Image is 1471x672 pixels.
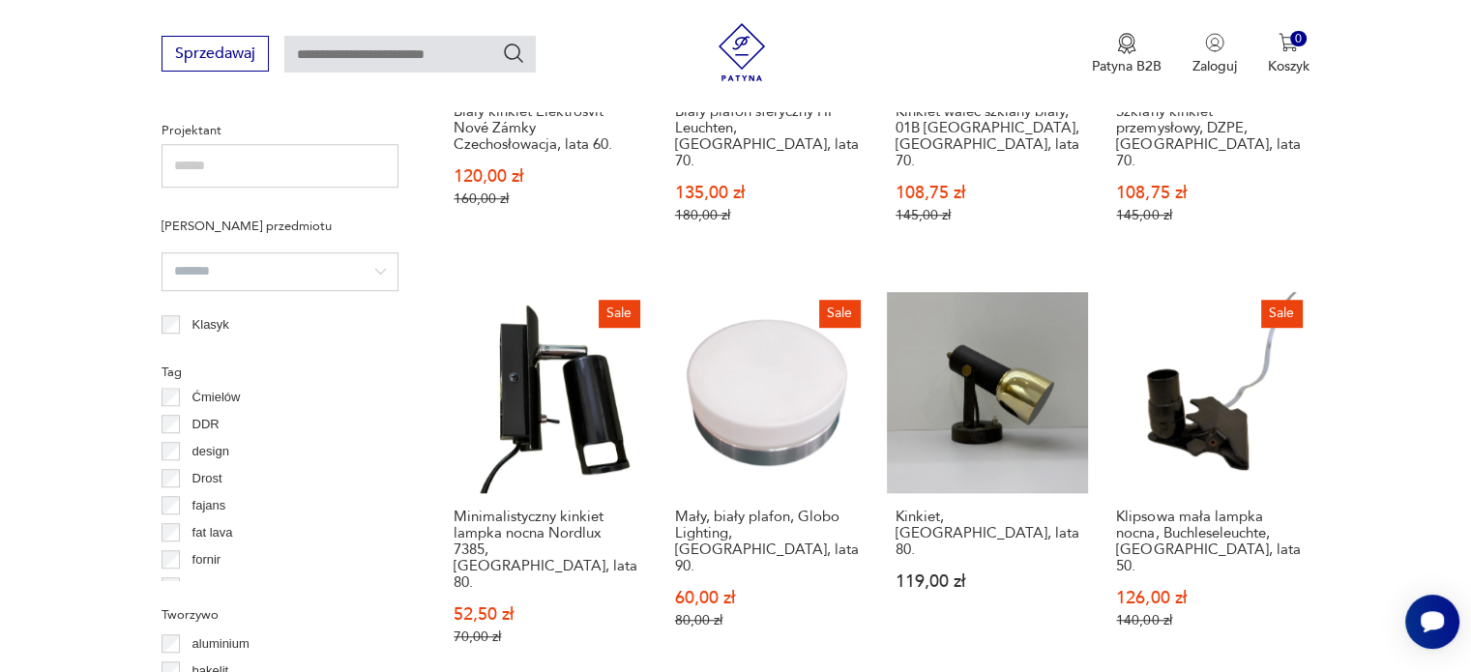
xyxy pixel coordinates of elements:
[896,103,1079,169] h3: Kinkiet walec szklany biały, 01B [GEOGRAPHIC_DATA], [GEOGRAPHIC_DATA], lata 70.
[1117,33,1136,54] img: Ikona medalu
[192,576,217,598] p: fotel
[1092,33,1162,75] a: Ikona medaluPatyna B2B
[1192,33,1237,75] button: Zaloguj
[454,606,637,623] p: 52,50 zł
[1116,590,1300,606] p: 126,00 zł
[454,509,637,591] h3: Minimalistyczny kinkiet lampka nocna Nordlux 7385, [GEOGRAPHIC_DATA], lata 80.
[675,590,859,606] p: 60,00 zł
[192,549,221,570] p: fornir
[1116,185,1300,201] p: 108,75 zł
[1279,33,1298,52] img: Ikona koszyka
[162,216,398,237] p: [PERSON_NAME] przedmiotu
[1116,207,1300,223] p: 145,00 zł
[192,468,222,489] p: Drost
[162,604,398,626] p: Tworzywo
[454,628,637,645] p: 70,00 zł
[1116,509,1300,574] h3: Klipsowa mała lampka nocna, Buchleseleuchte, [GEOGRAPHIC_DATA], lata 50.
[675,185,859,201] p: 135,00 zł
[1290,31,1307,47] div: 0
[192,314,229,336] p: Klasyk
[675,612,859,628] p: 80,00 zł
[896,509,1079,558] h3: Kinkiet, [GEOGRAPHIC_DATA], lata 80.
[192,414,220,435] p: DDR
[1116,103,1300,169] h3: Szklany kinkiet przemysłowy, DZPE, [GEOGRAPHIC_DATA], lata 70.
[192,387,241,408] p: Ćmielów
[454,103,637,153] h3: Biały kinkiet Elektrosvit Nové Zámky Czechosłowacja, lata 60.
[162,36,269,72] button: Sprzedawaj
[896,207,1079,223] p: 145,00 zł
[675,509,859,574] h3: Mały, biały plafon, Globo Lighting, [GEOGRAPHIC_DATA], lata 90.
[1116,612,1300,628] p: 140,00 zł
[1092,57,1162,75] p: Patyna B2B
[1405,595,1459,649] iframe: Smartsupp widget button
[502,42,525,65] button: Szukaj
[192,495,226,516] p: fajans
[896,185,1079,201] p: 108,75 zł
[1268,57,1309,75] p: Koszyk
[454,190,637,207] p: 160,00 zł
[713,23,771,81] img: Patyna - sklep z meblami i dekoracjami vintage
[192,522,233,543] p: fat lava
[675,207,859,223] p: 180,00 zł
[192,633,250,655] p: aluminium
[675,103,859,169] h3: Biały plafon sferyczny HP Leuchten, [GEOGRAPHIC_DATA], lata 70.
[896,573,1079,590] p: 119,00 zł
[162,120,398,141] p: Projektant
[1268,33,1309,75] button: 0Koszyk
[1092,33,1162,75] button: Patyna B2B
[192,441,229,462] p: design
[1192,57,1237,75] p: Zaloguj
[1205,33,1224,52] img: Ikonka użytkownika
[454,168,637,185] p: 120,00 zł
[162,362,398,383] p: Tag
[162,48,269,62] a: Sprzedawaj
